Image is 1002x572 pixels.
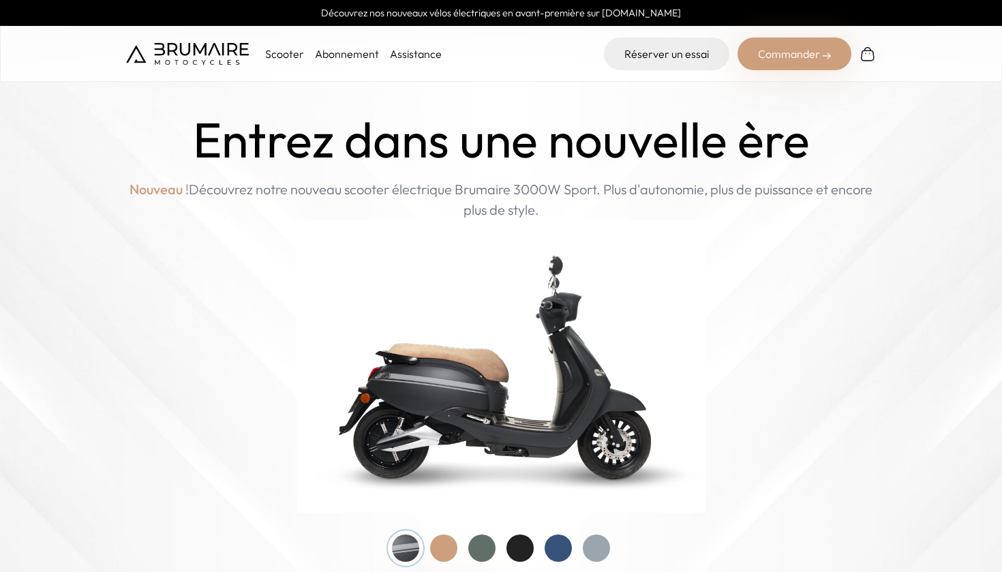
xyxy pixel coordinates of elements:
[265,46,304,62] p: Scooter
[823,52,831,60] img: right-arrow-2.png
[126,179,876,220] p: Découvrez notre nouveau scooter électrique Brumaire 3000W Sport. Plus d'autonomie, plus de puissa...
[126,43,249,65] img: Brumaire Motocycles
[193,112,810,168] h1: Entrez dans une nouvelle ère
[738,37,851,70] div: Commander
[390,47,442,61] a: Assistance
[604,37,729,70] a: Réserver un essai
[315,47,379,61] a: Abonnement
[860,46,876,62] img: Panier
[130,179,189,200] span: Nouveau !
